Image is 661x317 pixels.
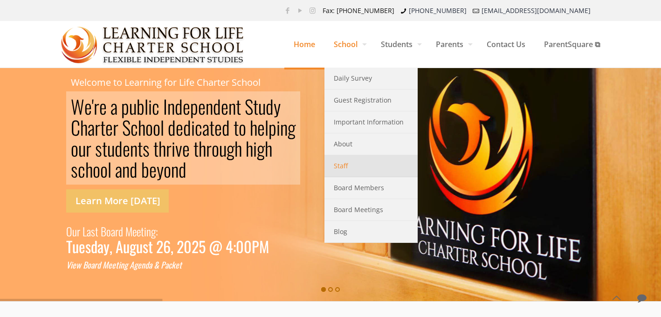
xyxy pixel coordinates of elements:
a: Parents [427,21,477,68]
div: s [143,241,148,252]
span: Contact Us [477,30,535,58]
div: n [141,259,145,271]
div: e [257,117,265,138]
div: e [105,117,113,138]
span: Blog [334,226,347,238]
i: phone [399,6,408,15]
div: h [199,138,206,159]
div: h [138,117,145,138]
div: o [106,222,111,241]
div: n [228,96,236,117]
i: mail [471,6,481,15]
div: g [134,259,138,271]
div: c [131,117,138,138]
div: i [148,96,152,117]
div: 2 [192,241,199,252]
a: [PHONE_NUMBER] [409,6,467,15]
div: 6 [163,241,171,252]
div: d [145,259,149,271]
div: u [72,241,79,252]
div: O [66,222,72,241]
div: t [153,138,158,159]
div: e [221,96,228,117]
div: u [129,96,137,117]
div: e [108,259,112,271]
div: 0 [236,241,244,252]
div: d [97,259,101,271]
div: 2 [177,241,184,252]
div: g [257,138,265,159]
a: Facebook icon [282,6,292,15]
div: n [130,138,138,159]
div: o [71,138,78,159]
a: Back to top icon [606,288,626,308]
a: School [324,21,372,68]
a: Important Information [324,111,418,133]
div: n [280,117,288,138]
div: p [269,117,276,138]
div: e [72,259,76,271]
div: n [171,159,179,180]
div: @ [209,241,222,252]
div: t [116,259,118,271]
div: e [214,117,222,138]
div: u [219,138,227,159]
div: 4 [226,241,233,252]
div: d [115,138,123,159]
div: k [172,259,175,271]
a: Our Last Board Meeting: Tuesday, August 26, 2025 @ 4:00PM [66,222,269,252]
div: u [258,96,266,117]
div: w [76,259,81,271]
a: About [324,133,418,155]
div: t [193,138,199,159]
div: e [123,138,130,159]
div: y [157,159,164,180]
div: d [266,96,274,117]
div: n [167,96,175,117]
div: ' [92,96,94,117]
div: I [163,96,167,117]
div: t [236,96,241,117]
div: h [246,138,253,159]
div: t [253,96,258,117]
div: u [136,241,143,252]
div: a [149,259,152,271]
div: d [168,117,176,138]
div: V [66,259,70,271]
span: School [324,30,372,58]
div: d [222,117,230,138]
div: o [100,159,108,180]
div: l [160,117,164,138]
div: c [195,117,202,138]
div: t [234,117,239,138]
div: t [100,117,105,138]
div: h [250,117,257,138]
div: : [156,222,158,241]
div: i [144,222,146,241]
a: Blog [324,221,418,243]
div: o [93,159,100,180]
a: Daily Survey [324,68,418,90]
div: 0 [244,241,252,252]
div: r [113,117,118,138]
rs-layer: Welcome to Learning for Life Charter School [71,77,261,88]
div: a [111,222,115,241]
div: s [143,138,150,159]
div: h [265,138,272,159]
div: s [85,241,91,252]
div: p [121,96,129,117]
div: d [213,96,221,117]
a: YouTube icon [295,6,305,15]
span: Daily Survey [334,72,372,84]
div: i [253,138,257,159]
div: u [78,138,86,159]
div: i [172,138,175,159]
div: 5 [199,241,206,252]
div: t [95,222,98,241]
a: View Board Meeting Agenda & Packet [66,259,182,271]
span: Students [372,30,427,58]
span: Board Members [334,182,384,194]
div: , [110,241,112,252]
a: Students [372,21,427,68]
div: S [245,96,253,117]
